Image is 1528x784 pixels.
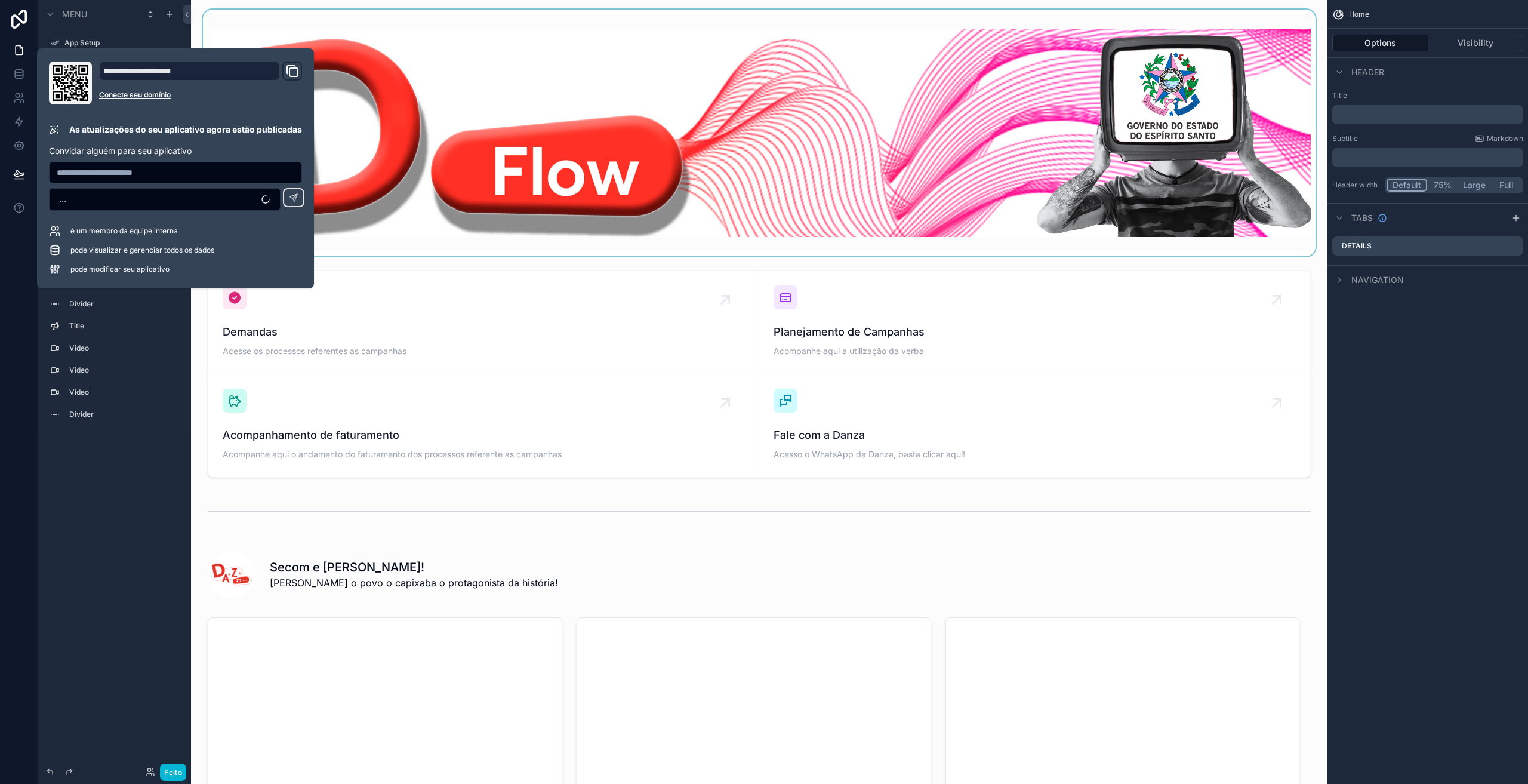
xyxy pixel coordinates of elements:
button: Options [1332,35,1428,51]
label: Subtitle [1332,134,1358,143]
div: scrollable content [1332,105,1523,124]
label: Divider [69,410,179,419]
font: As atualizações do seu aplicativo agora estão publicadas [69,124,302,134]
font: é um membro da equipe interna [70,226,178,235]
span: Navigation [1351,274,1404,286]
label: Title [1332,91,1523,100]
div: scrollable content [1332,148,1523,167]
label: Video [69,365,179,375]
font: Conecte seu domínio [99,90,171,99]
div: scrollable content [38,245,191,436]
label: Details [1342,241,1372,251]
button: Large [1458,179,1491,192]
label: Title [69,321,179,331]
span: Home [1349,10,1369,19]
button: Default [1387,179,1427,192]
button: Botão Selecionar [49,188,281,211]
font: pode visualizar e gerenciar todos os dados [70,245,214,254]
label: Header width [1332,180,1380,190]
label: Divider [69,299,179,309]
div: Domínio e Link Personalizado [99,62,302,104]
button: 75% [1427,179,1458,192]
button: Full [1491,179,1521,192]
button: Visibility [1428,35,1524,51]
span: Markdown [1487,134,1523,143]
font: Feito [164,768,182,777]
label: Video [69,343,179,353]
label: App Setup [64,38,181,48]
button: Feito [160,764,186,781]
a: Markdown [1475,134,1523,143]
font: Menu [62,9,87,19]
label: Video [69,388,179,397]
span: Tabs [1351,212,1373,224]
font: pode modificar seu aplicativo [70,265,170,273]
span: Header [1351,66,1384,78]
span: ... [59,193,66,205]
a: Conecte seu domínio [99,90,302,100]
font: Convidar alguém para seu aplicativo [49,146,192,156]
